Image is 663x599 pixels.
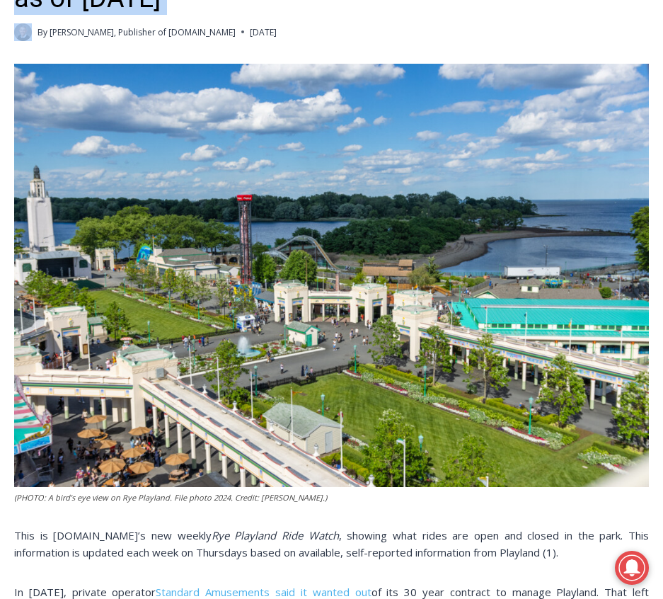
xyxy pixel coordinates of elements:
[14,528,649,559] span: , showing what rides are open and closed in the park. This information is updated each week on Th...
[14,491,649,504] figcaption: (PHOTO: A bird’s eye view on Rye Playland. File photo 2024. Credit: [PERSON_NAME].)
[14,64,649,487] img: (PHOTO: A bird's eye view on Rye Playland. File photo 2024. Credit: Alex Lee.)
[4,146,139,200] span: Open Tues. - Sun. [PHONE_NUMBER]
[14,23,32,41] a: Author image
[212,528,339,542] span: Rye Playland Ride Watch
[340,137,662,176] a: Intern @ [DOMAIN_NAME]
[358,141,644,173] span: Intern @ [DOMAIN_NAME]
[14,528,212,542] span: This is [DOMAIN_NAME]’s new weekly
[1,142,142,176] a: Open Tues. - Sun. [PHONE_NUMBER]
[156,585,371,599] a: Standard Amusements said it wanted out
[38,25,47,39] span: By
[146,89,208,169] div: Located at [STREET_ADDRESS][PERSON_NAME]
[50,26,236,38] a: [PERSON_NAME], Publisher of [DOMAIN_NAME]
[346,1,657,137] div: "I learned about the history of a place I’d honestly never considered even as a resident of [GEOG...
[14,585,156,599] span: In [DATE], private operator
[250,25,277,39] time: [DATE]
